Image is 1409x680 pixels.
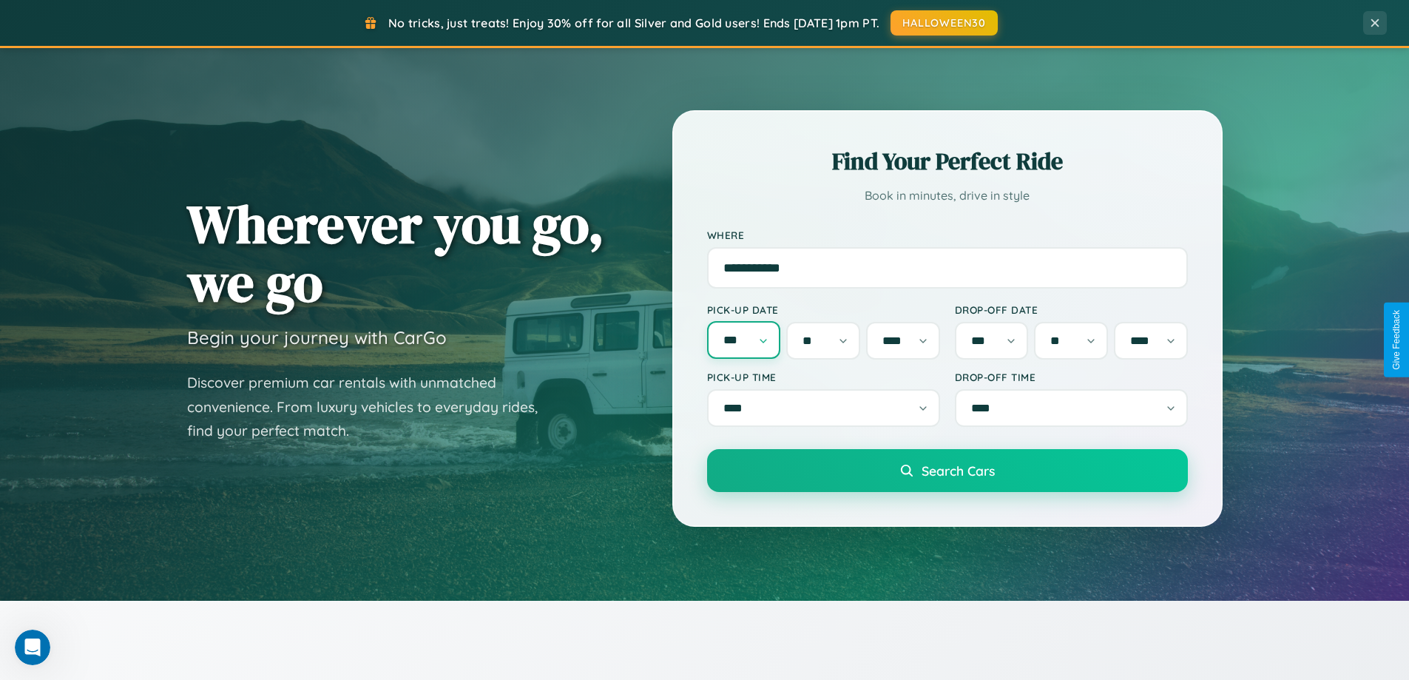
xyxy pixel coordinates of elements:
[1391,310,1402,370] div: Give Feedback
[187,326,447,349] h3: Begin your journey with CarGo
[922,462,995,479] span: Search Cars
[891,10,998,36] button: HALLOWEEN30
[388,16,879,30] span: No tricks, just treats! Enjoy 30% off for all Silver and Gold users! Ends [DATE] 1pm PT.
[187,371,557,443] p: Discover premium car rentals with unmatched convenience. From luxury vehicles to everyday rides, ...
[955,371,1188,383] label: Drop-off Time
[187,195,604,312] h1: Wherever you go, we go
[707,449,1188,492] button: Search Cars
[707,145,1188,178] h2: Find Your Perfect Ride
[955,303,1188,316] label: Drop-off Date
[15,630,50,665] iframe: Intercom live chat
[707,303,940,316] label: Pick-up Date
[707,185,1188,206] p: Book in minutes, drive in style
[707,229,1188,241] label: Where
[707,371,940,383] label: Pick-up Time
